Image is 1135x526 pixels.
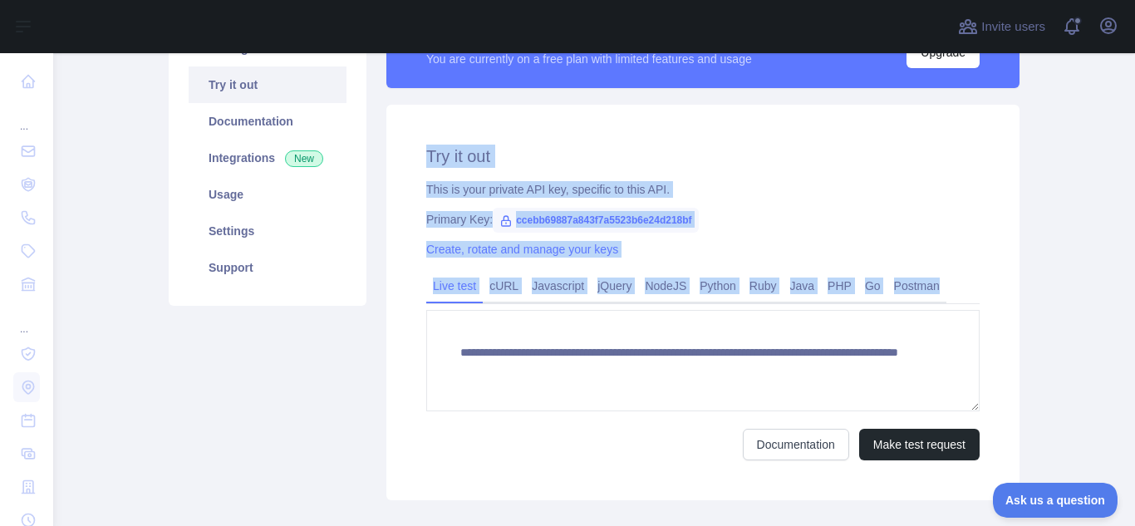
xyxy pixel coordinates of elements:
[887,273,946,299] a: Postman
[493,208,699,233] span: ccebb69887a843f7a5523b6e24d218bf
[743,429,849,460] a: Documentation
[426,211,980,228] div: Primary Key:
[981,17,1045,37] span: Invite users
[189,249,346,286] a: Support
[858,273,887,299] a: Go
[591,273,638,299] a: jQuery
[821,273,858,299] a: PHP
[426,243,618,256] a: Create, rotate and manage your keys
[189,66,346,103] a: Try it out
[955,13,1049,40] button: Invite users
[189,176,346,213] a: Usage
[426,181,980,198] div: This is your private API key, specific to this API.
[859,429,980,460] button: Make test request
[483,273,525,299] a: cURL
[993,483,1118,518] iframe: Toggle Customer Support
[693,273,743,299] a: Python
[743,273,784,299] a: Ruby
[525,273,591,299] a: Javascript
[426,145,980,168] h2: Try it out
[189,140,346,176] a: Integrations New
[784,273,822,299] a: Java
[189,213,346,249] a: Settings
[13,302,40,336] div: ...
[638,273,693,299] a: NodeJS
[13,100,40,133] div: ...
[285,150,323,167] span: New
[426,273,483,299] a: Live test
[426,51,752,67] div: You are currently on a free plan with limited features and usage
[189,103,346,140] a: Documentation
